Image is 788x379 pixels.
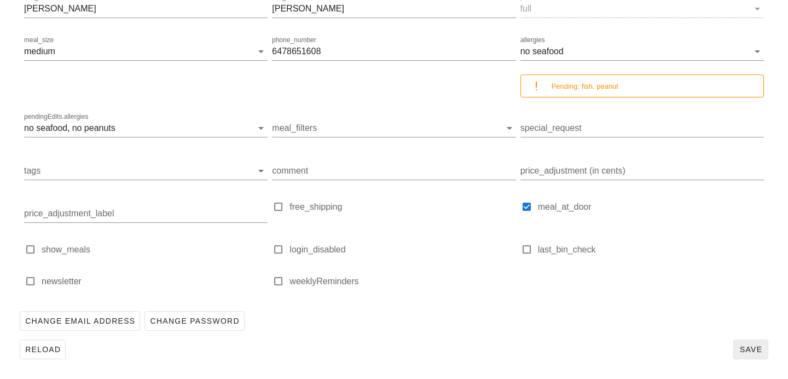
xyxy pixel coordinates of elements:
button: Change Password [144,311,244,331]
div: tags [24,162,268,180]
button: Change Email Address [20,311,140,331]
button: Reload [20,340,66,359]
label: meal_at_door [538,202,764,213]
label: phone_number [272,36,316,44]
label: pendingEdits.allergies [24,113,88,121]
label: last_bin_check [538,244,764,255]
label: free_shipping [289,202,515,213]
span: Reload [25,345,61,354]
label: newsletter [42,276,268,287]
div: allergiesno seafood [520,43,764,60]
button: Save [733,340,768,359]
span: Change Password [149,317,239,325]
small: Pending: fish, peanut [552,82,618,90]
div: meal_sizemedium [24,43,268,60]
label: login_disabled [289,244,515,255]
div: no peanuts [72,123,115,133]
div: no seafood [520,47,564,56]
label: meal_size [24,36,54,44]
label: allergies [520,36,545,44]
div: no seafood, [24,123,70,133]
div: meal_filters [272,119,515,137]
label: show_meals [42,244,268,255]
div: pendingEdits.allergiesno seafood,no peanuts [24,119,268,137]
span: Save [738,345,763,354]
div: medium [24,47,55,56]
label: weeklyReminders [289,276,515,287]
span: Change Email Address [25,317,135,325]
